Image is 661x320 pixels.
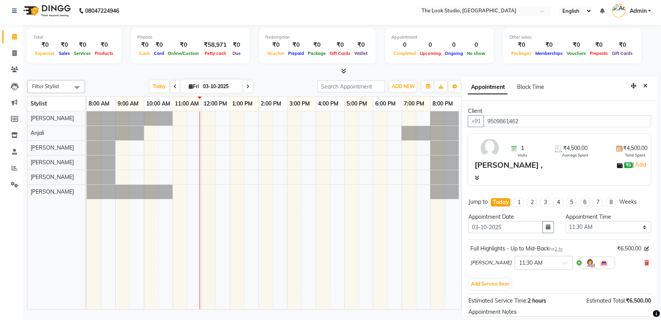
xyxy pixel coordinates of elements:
span: [PERSON_NAME] [31,115,74,122]
a: 7:00 PM [402,98,426,109]
div: ₹0 [33,41,57,49]
span: Card [152,51,166,56]
div: ₹0 [509,41,533,49]
li: 4 [553,198,563,207]
span: [PERSON_NAME] [31,159,74,166]
span: [PERSON_NAME] [31,144,74,151]
div: ₹0 [137,41,152,49]
div: Total [33,34,115,41]
span: 2 hours [527,297,546,304]
span: ₹6,500.00 [617,245,641,253]
div: Jump to [468,198,487,206]
a: 10:00 AM [144,98,172,109]
input: yyyy-mm-dd [468,221,542,233]
input: Search by Name/Mobile/Email/Code [483,115,651,127]
a: 12:00 PM [202,98,229,109]
span: Products [93,51,115,56]
a: 6:00 PM [373,98,398,109]
li: 1 [514,198,524,207]
div: ₹0 [588,41,610,49]
a: 2:00 PM [259,98,283,109]
div: ₹0 [57,41,72,49]
span: Package [306,51,328,56]
img: Hairdresser.png [585,258,594,267]
div: ₹0 [230,41,243,49]
div: ₹0 [610,41,635,49]
span: ADD NEW [391,83,414,89]
a: 4:00 PM [316,98,340,109]
span: Anjali [31,129,44,136]
span: Sales [57,51,72,56]
a: 5:00 PM [345,98,369,109]
div: ₹0 [152,41,166,49]
div: Appointment Time [565,213,651,221]
span: Cash [137,51,152,56]
span: Online/Custom [166,51,201,56]
input: Search Appointment [317,80,385,92]
span: [PERSON_NAME] [470,259,511,267]
span: Admin [629,7,646,15]
div: Appointment Notes [468,308,651,316]
input: 2025-10-03 [201,81,239,92]
div: Redemption [265,34,369,41]
div: ₹0 [306,41,328,49]
div: ₹0 [93,41,115,49]
span: Voucher [265,51,286,56]
span: Completed [391,51,418,56]
span: Packages [509,51,533,56]
span: Upcoming [418,51,443,56]
span: [PERSON_NAME] [31,188,74,195]
span: Ongoing [443,51,465,56]
a: 11:00 AM [173,98,201,109]
div: ₹58,971 [201,41,230,49]
span: Memberships [533,51,565,56]
span: [PERSON_NAME] [31,174,74,180]
div: ₹0 [166,41,201,49]
li: 6 [579,198,589,207]
div: Other sales [509,34,635,41]
span: 1 [521,144,524,152]
div: Client [468,107,651,115]
div: ₹0 [72,41,93,49]
span: ₹6,500.00 [626,297,651,304]
span: No show [465,51,487,56]
span: Total Spent [625,152,646,158]
button: +91 [468,115,484,127]
div: 0 [443,41,465,49]
span: Stylist [31,100,47,107]
div: Appointment [391,34,487,41]
button: ADD NEW [389,81,416,92]
span: Appointment [468,80,507,94]
a: 1:00 PM [230,98,254,109]
div: Finance [137,34,243,41]
a: 9:00 AM [116,98,140,109]
span: Prepaids [588,51,610,56]
div: Full Highlights - Up to Mid-Back [470,245,562,253]
i: Edit price [644,247,649,251]
span: | [632,160,647,169]
li: 8 [606,198,616,207]
div: ₹0 [565,41,588,49]
span: Vouchers [565,51,588,56]
li: 7 [593,198,603,207]
div: ₹0 [352,41,369,49]
span: Gift Cards [328,51,352,56]
div: 0 [418,41,443,49]
li: 2 [527,198,537,207]
img: Admin [612,4,625,17]
span: Due [231,51,243,56]
a: 3:00 PM [287,98,312,109]
div: ₹0 [533,41,565,49]
img: Interior.png [599,258,608,267]
div: 0 [391,41,418,49]
span: Gift Cards [610,51,635,56]
span: Expenses [33,51,57,56]
div: Today [492,198,509,206]
li: 3 [540,198,550,207]
span: Wallet [352,51,369,56]
button: Close [640,80,651,92]
div: ₹0 [328,41,352,49]
small: for [549,246,562,252]
span: Estimated Service Time: [468,297,527,304]
span: ₹4,500.00 [563,144,588,152]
